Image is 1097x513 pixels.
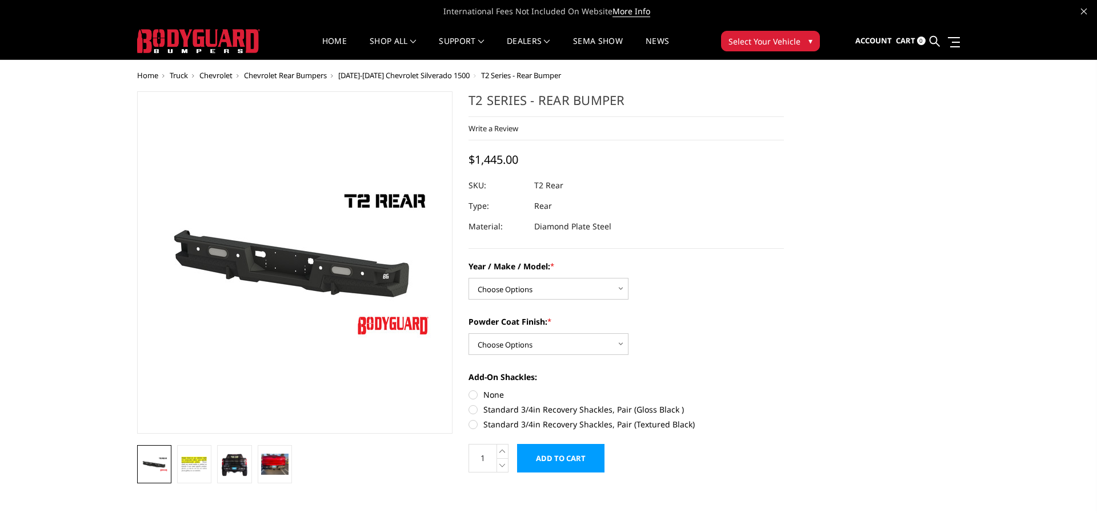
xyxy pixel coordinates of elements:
span: $1,445.00 [469,152,518,167]
h1: T2 Series - Rear Bumper [469,91,784,117]
input: Add to Cart [517,444,604,472]
a: Support [439,37,484,59]
span: 0 [917,37,926,45]
span: Select Your Vehicle [728,35,800,47]
img: T2 Series - Rear Bumper [261,454,289,474]
a: [DATE]-[DATE] Chevrolet Silverado 1500 [338,70,470,80]
img: T2 Series - Rear Bumper [181,455,208,474]
span: ▾ [808,35,812,47]
a: Truck [170,70,188,80]
dt: Type: [469,196,526,216]
label: Standard 3/4in Recovery Shackles, Pair (Textured Black) [469,418,784,430]
span: Account [855,35,892,46]
dt: SKU: [469,175,526,196]
a: Home [322,37,347,59]
a: Account [855,26,892,56]
a: T2 Series - Rear Bumper [137,91,453,434]
label: None [469,389,784,401]
a: Dealers [507,37,550,59]
label: Standard 3/4in Recovery Shackles, Pair (Gloss Black ) [469,403,784,415]
a: News [646,37,669,59]
dd: T2 Rear [534,175,563,196]
dd: Rear [534,196,552,216]
a: Chevrolet Rear Bumpers [244,70,327,80]
a: SEMA Show [573,37,623,59]
dt: Material: [469,216,526,237]
button: Select Your Vehicle [721,31,820,51]
label: Add-On Shackles: [469,371,784,383]
a: Chevrolet [199,70,233,80]
a: shop all [370,37,416,59]
span: Cart [896,35,915,46]
img: BODYGUARD BUMPERS [137,29,260,53]
label: Year / Make / Model: [469,260,784,272]
span: T2 Series - Rear Bumper [481,70,561,80]
label: Powder Coat Finish: [469,316,784,328]
a: Write a Review [469,123,518,134]
a: More Info [612,6,650,17]
a: Home [137,70,158,80]
img: T2 Series - Rear Bumper [221,452,248,476]
img: T2 Series - Rear Bumper [141,457,168,472]
dd: Diamond Plate Steel [534,216,611,237]
a: Cart 0 [896,26,926,56]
